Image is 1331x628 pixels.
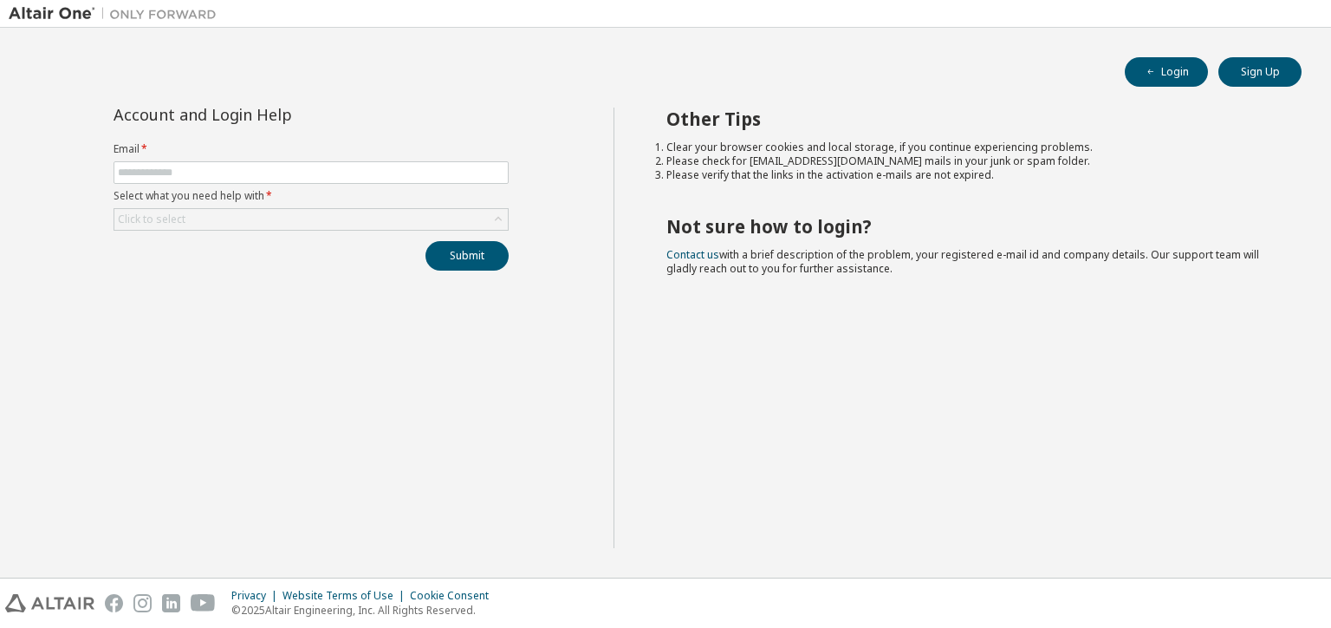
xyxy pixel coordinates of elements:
li: Clear your browser cookies and local storage, if you continue experiencing problems. [666,141,1271,154]
img: instagram.svg [133,594,152,612]
img: altair_logo.svg [5,594,94,612]
div: Click to select [118,213,185,226]
a: Contact us [666,247,719,262]
button: Login [1125,57,1208,87]
div: Cookie Consent [410,589,499,603]
li: Please verify that the links in the activation e-mails are not expired. [666,168,1271,182]
img: linkedin.svg [162,594,180,612]
button: Submit [425,241,509,271]
li: Please check for [EMAIL_ADDRESS][DOMAIN_NAME] mails in your junk or spam folder. [666,154,1271,168]
h2: Not sure how to login? [666,215,1271,238]
div: Account and Login Help [114,108,430,121]
div: Privacy [231,589,282,603]
label: Email [114,142,509,156]
button: Sign Up [1218,57,1302,87]
label: Select what you need help with [114,189,509,203]
h2: Other Tips [666,108,1271,130]
img: Altair One [9,5,225,23]
img: youtube.svg [191,594,216,612]
img: facebook.svg [105,594,123,612]
span: with a brief description of the problem, your registered e-mail id and company details. Our suppo... [666,247,1259,276]
div: Website Terms of Use [282,589,410,603]
p: © 2025 Altair Engineering, Inc. All Rights Reserved. [231,603,499,618]
div: Click to select [114,209,508,230]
